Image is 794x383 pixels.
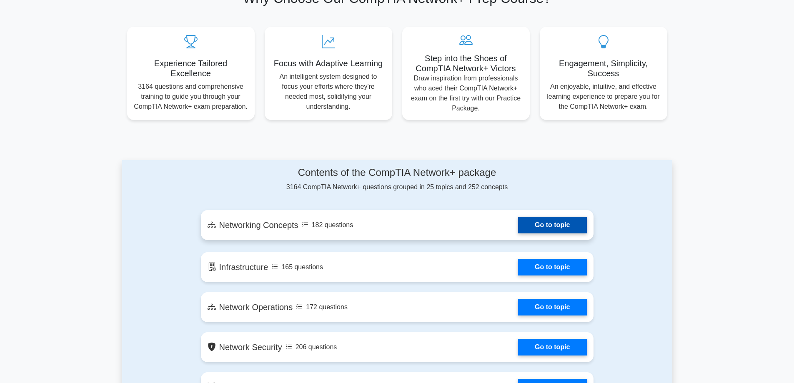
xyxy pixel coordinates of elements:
a: Go to topic [518,299,586,315]
h5: Engagement, Simplicity, Success [546,58,661,78]
a: Go to topic [518,259,586,275]
p: 3164 questions and comprehensive training to guide you through your CompTIA Network+ exam prepara... [134,82,248,112]
h5: Step into the Shoes of CompTIA Network+ Victors [409,53,523,73]
p: An intelligent system designed to focus your efforts where they're needed most, solidifying your ... [271,72,386,112]
div: 3164 CompTIA Network+ questions grouped in 25 topics and 252 concepts [201,167,594,192]
a: Go to topic [518,217,586,233]
p: An enjoyable, intuitive, and effective learning experience to prepare you for the CompTIA Network... [546,82,661,112]
h4: Contents of the CompTIA Network+ package [201,167,594,179]
p: Draw inspiration from professionals who aced their CompTIA Network+ exam on the first try with ou... [409,73,523,113]
h5: Focus with Adaptive Learning [271,58,386,68]
h5: Experience Tailored Excellence [134,58,248,78]
a: Go to topic [518,339,586,355]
